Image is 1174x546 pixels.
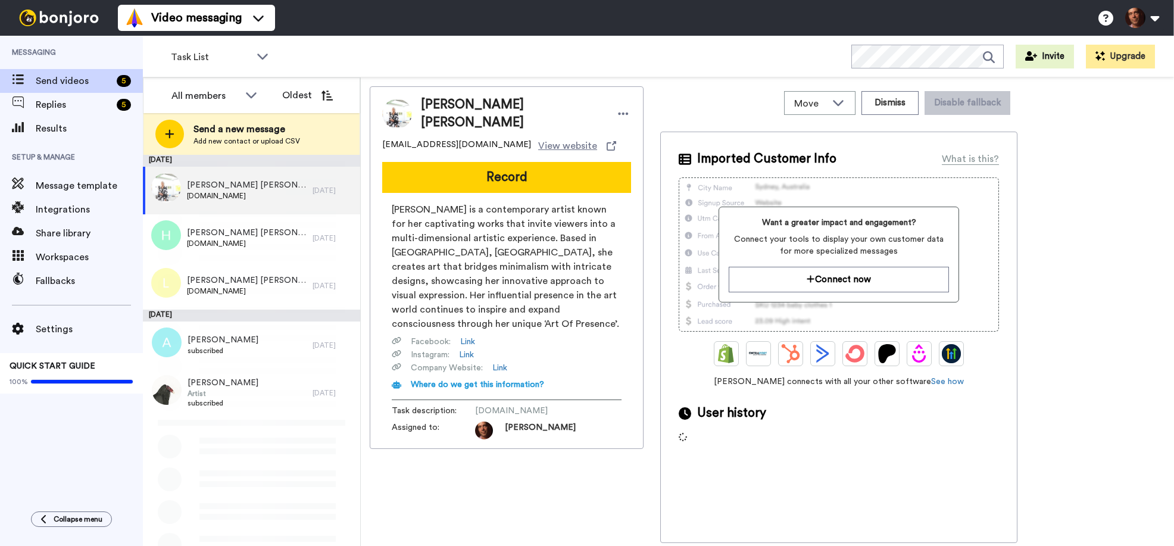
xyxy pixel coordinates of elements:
[392,202,622,331] span: [PERSON_NAME] is a contemporary artist known for her captivating works that invite viewers into a...
[10,377,28,386] span: 100%
[931,377,964,386] a: See how
[942,344,961,363] img: GoHighLevel
[36,250,143,264] span: Workspaces
[861,91,919,115] button: Dismiss
[697,404,766,422] span: User history
[313,341,354,350] div: [DATE]
[36,121,143,136] span: Results
[910,344,929,363] img: Drip
[151,10,242,26] span: Video messaging
[749,344,768,363] img: Ontraport
[781,344,800,363] img: Hubspot
[1016,45,1074,68] button: Invite
[411,336,451,348] span: Facebook :
[187,239,307,248] span: [DOMAIN_NAME]
[143,155,360,167] div: [DATE]
[36,179,143,193] span: Message template
[36,202,143,217] span: Integrations
[505,422,576,439] span: [PERSON_NAME]
[36,226,143,241] span: Share library
[193,136,300,146] span: Add new contact or upload CSV
[942,152,999,166] div: What is this?
[36,322,143,336] span: Settings
[697,150,836,168] span: Imported Customer Info
[411,362,483,374] span: Company Website :
[729,233,948,257] span: Connect your tools to display your own customer data for more specialized messages
[171,50,251,64] span: Task List
[188,377,258,389] span: [PERSON_NAME]
[152,375,182,405] img: 733f23f6-a148-4929-93b1-90cc0e308ba9.jpg
[411,380,544,389] span: Where do we get this information?
[151,268,181,298] img: l.png
[813,344,832,363] img: ActiveCampaign
[187,227,307,239] span: [PERSON_NAME] [PERSON_NAME]
[151,220,181,250] img: h.png
[313,186,354,195] div: [DATE]
[313,388,354,398] div: [DATE]
[187,286,307,296] span: [DOMAIN_NAME]
[152,327,182,357] img: a.png
[143,310,360,322] div: [DATE]
[679,376,999,388] span: [PERSON_NAME] connects with all your other software
[1086,45,1155,68] button: Upgrade
[10,362,95,370] span: QUICK START GUIDE
[392,405,475,417] span: Task description :
[188,334,258,346] span: [PERSON_NAME]
[117,75,131,87] div: 5
[187,191,307,201] span: [DOMAIN_NAME]
[273,83,342,107] button: Oldest
[31,511,112,527] button: Collapse menu
[36,74,112,88] span: Send videos
[925,91,1010,115] button: Disable fallback
[459,349,474,361] a: Link
[313,281,354,291] div: [DATE]
[392,422,475,439] span: Assigned to:
[878,344,897,363] img: Patreon
[188,346,258,355] span: subscribed
[36,274,143,288] span: Fallbacks
[382,99,412,129] img: Image of Eva Breitfuß Eva Breitfuß
[538,139,616,153] a: View website
[36,98,112,112] span: Replies
[538,139,597,153] span: View website
[382,139,531,153] span: [EMAIL_ADDRESS][DOMAIN_NAME]
[794,96,826,111] span: Move
[421,96,604,132] span: [PERSON_NAME] [PERSON_NAME]
[171,89,239,103] div: All members
[193,122,300,136] span: Send a new message
[382,162,631,193] button: Record
[188,389,258,398] span: Artist
[54,514,102,524] span: Collapse menu
[729,267,948,292] button: Connect now
[117,99,131,111] div: 5
[313,233,354,243] div: [DATE]
[187,179,307,191] span: [PERSON_NAME] [PERSON_NAME]
[187,274,307,286] span: [PERSON_NAME] [PERSON_NAME]
[475,422,493,439] img: 12c2f1e3-bc4a-4141-8156-d94817f0c353-1575660272.jpg
[475,405,588,417] span: [DOMAIN_NAME]
[125,8,144,27] img: vm-color.svg
[492,362,507,374] a: Link
[717,344,736,363] img: Shopify
[411,349,449,361] span: Instagram :
[845,344,864,363] img: ConvertKit
[729,217,948,229] span: Want a greater impact and engagement?
[460,336,475,348] a: Link
[14,10,104,26] img: bj-logo-header-white.svg
[188,398,258,408] span: subscribed
[151,173,181,202] img: ce669bc1-63ab-4901-bc97-184970faee60.jpg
